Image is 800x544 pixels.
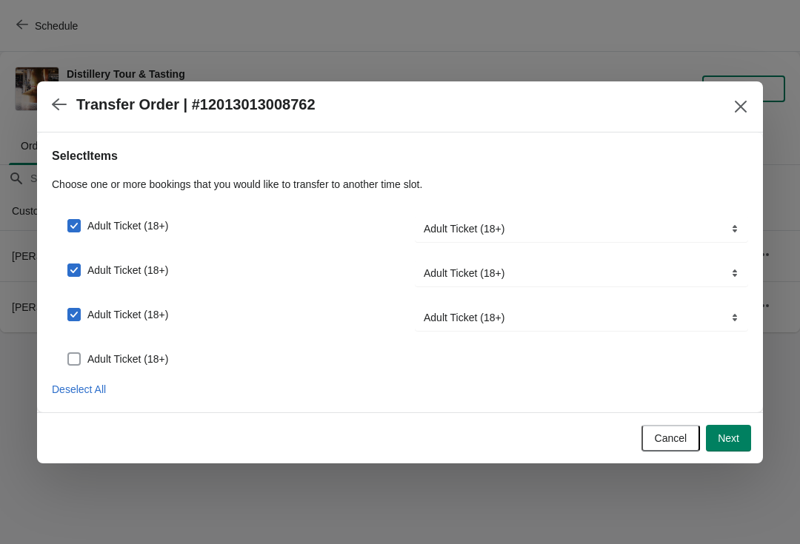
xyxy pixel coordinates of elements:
span: Next [718,432,739,444]
h2: Transfer Order | #12013013008762 [76,96,316,113]
span: Adult Ticket (18+) [87,263,168,278]
button: Close [727,93,754,120]
span: Adult Ticket (18+) [87,218,168,233]
span: Adult Ticket (18+) [87,307,168,322]
button: Next [706,425,751,451]
span: Cancel [655,432,687,444]
h2: Select Items [52,147,748,165]
span: Adult Ticket (18+) [87,352,168,366]
p: Choose one or more bookings that you would like to transfer to another time slot. [52,177,748,192]
button: Deselect All [46,376,112,403]
button: Cancel [641,425,701,451]
span: Deselect All [52,383,106,395]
